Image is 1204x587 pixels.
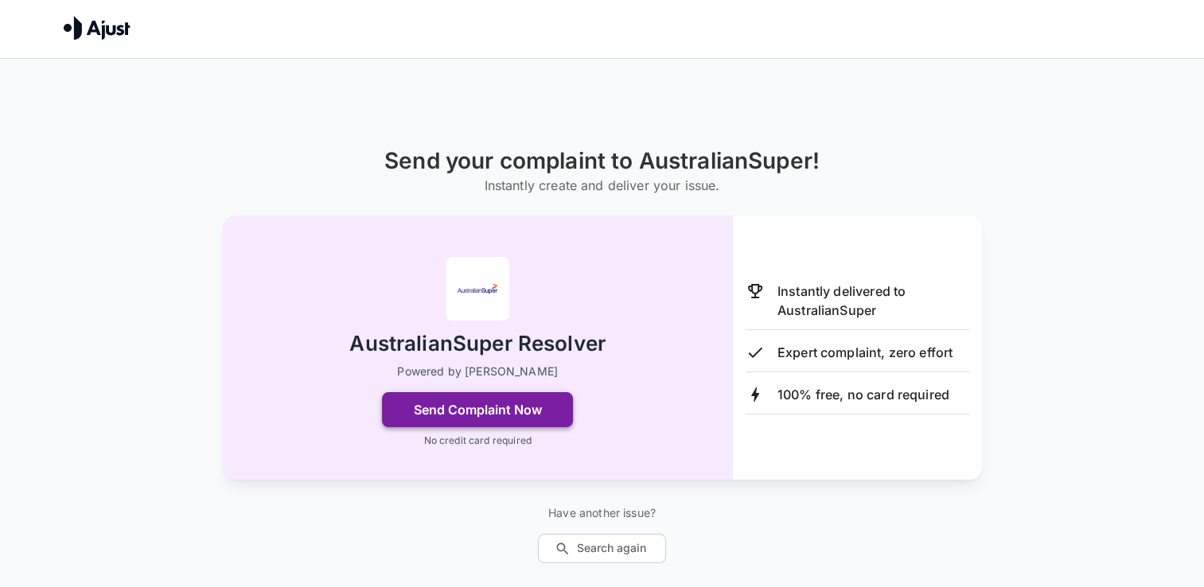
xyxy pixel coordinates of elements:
p: Expert complaint, zero effort [777,343,953,362]
p: Powered by [PERSON_NAME] [397,363,558,379]
img: AustralianSuper [446,257,509,321]
p: Have another issue? [538,505,666,521]
h1: Send your complaint to AustralianSuper! [384,148,820,174]
p: No credit card required [423,433,531,448]
button: Search again [538,534,666,563]
p: 100% free, no card required [777,385,949,404]
h2: AustralianSuper Resolver [349,330,606,358]
img: Ajust [64,16,131,40]
h6: Instantly create and deliver your issue. [384,174,820,196]
p: Instantly delivered to AustralianSuper [777,282,969,320]
button: Send Complaint Now [382,392,573,427]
